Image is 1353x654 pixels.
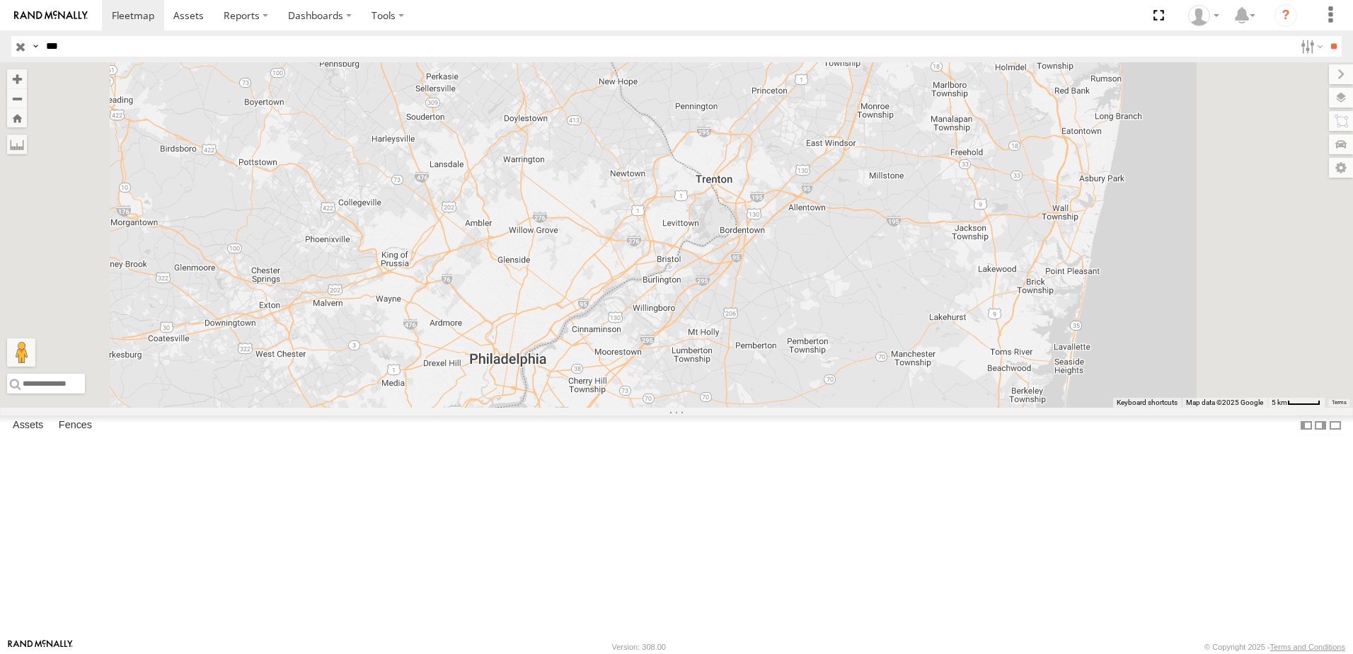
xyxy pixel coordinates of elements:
[612,643,666,651] div: Version: 308.00
[8,640,73,654] a: Visit our Website
[1328,415,1342,436] label: Hide Summary Table
[1183,5,1224,26] div: Riley Miskewitz
[7,338,35,367] button: Drag Pegman onto the map to open Street View
[30,36,41,57] label: Search Query
[1204,643,1345,651] div: © Copyright 2025 -
[6,415,50,435] label: Assets
[7,69,27,88] button: Zoom in
[7,88,27,108] button: Zoom out
[52,415,99,435] label: Fences
[1272,398,1287,406] span: 5 km
[1267,398,1325,408] button: Map Scale: 5 km per 43 pixels
[1186,398,1263,406] span: Map data ©2025 Google
[1117,398,1178,408] button: Keyboard shortcuts
[1313,415,1328,436] label: Dock Summary Table to the Right
[7,108,27,127] button: Zoom Home
[1329,158,1353,178] label: Map Settings
[7,134,27,154] label: Measure
[1299,415,1313,436] label: Dock Summary Table to the Left
[1295,36,1325,57] label: Search Filter Options
[1332,400,1347,406] a: Terms (opens in new tab)
[14,11,88,21] img: rand-logo.svg
[1274,4,1297,27] i: ?
[1270,643,1345,651] a: Terms and Conditions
